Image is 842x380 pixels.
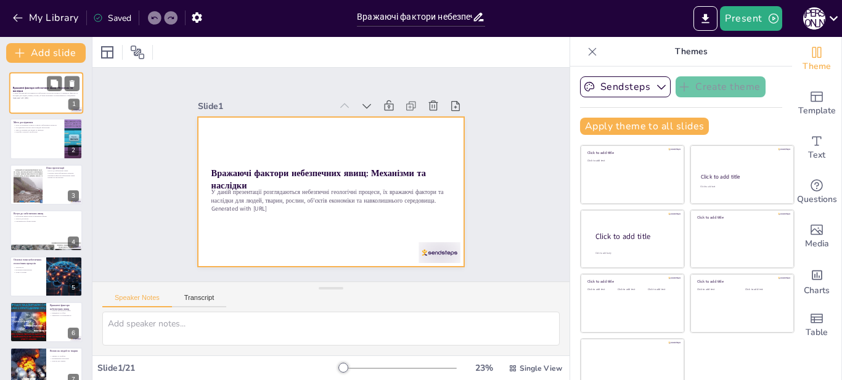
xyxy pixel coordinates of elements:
[50,304,79,310] p: Вражаючі фактори небезпечних явищ
[13,97,80,99] p: Generated with [URL]
[14,266,43,269] p: Землетруси
[9,8,84,28] button: My Library
[587,160,676,163] div: Click to add text
[618,288,645,291] div: Click to add text
[211,167,426,192] strong: Вражаючі фактори небезпечних явищ: Механізми та наслідки
[65,76,80,91] button: Delete Slide
[14,121,61,124] p: Мета дослідження
[804,284,830,297] span: Charts
[676,76,766,97] button: Create theme
[68,190,79,201] div: 3
[97,362,338,374] div: Slide 1 / 21
[50,314,79,317] p: Тривалість та інтенсивність
[803,6,825,31] button: Ю [PERSON_NAME]
[50,350,79,354] p: Вплив на людей та тварин
[808,148,825,162] span: Text
[130,45,145,60] span: Position
[10,118,83,159] div: 2
[797,193,837,206] span: Questions
[198,100,331,112] div: Slide 1
[595,231,674,241] div: Click to add title
[520,363,562,373] span: Single View
[803,7,825,30] div: Ю [PERSON_NAME]
[50,310,79,312] p: Енергія небезпечних явищ
[697,279,785,284] div: Click to add title
[792,170,841,214] div: Get real-time input from your audience
[211,188,451,204] p: У даній презентації розглядаються небезпечні геологічні процеси, їх вражаючі фактори та наслідки ...
[46,172,79,174] p: Основні типи небезпечних процесів
[97,42,117,62] div: Layout
[68,236,79,248] div: 4
[50,355,79,358] p: Травми та загибель
[792,214,841,259] div: Add images, graphics, shapes or video
[792,37,841,81] div: Change the overall theme
[10,302,83,342] div: 6
[798,104,836,118] span: Template
[580,118,709,135] button: Apply theme to all slides
[211,204,451,212] p: Generated with [URL]
[50,360,79,362] p: Загрози для тварин
[745,288,784,291] div: Click to add text
[792,303,841,347] div: Add a table
[14,216,79,218] p: Небезпечні явища можуть викликати збитки
[14,212,79,216] p: Вступ до небезпечних явищ
[50,312,79,314] p: Швидкість та обсяг
[50,358,79,360] p: Переміщення населення
[9,72,83,114] div: 1
[10,210,83,251] div: 4
[68,99,80,110] div: 1
[10,164,83,205] div: 3
[68,328,79,339] div: 6
[602,37,780,67] p: Themes
[46,176,79,179] p: Вплив на екосистеми
[357,8,472,26] input: Insert title
[587,279,676,284] div: Click to add title
[13,92,80,96] p: У даній презентації розглядаються небезпечні геологічні процеси, їх вражаючі фактори та наслідки ...
[697,215,785,220] div: Click to add title
[14,128,61,131] p: Увага до ризиків для людей та природи
[14,124,61,126] p: Мета дослідження полягає в аналізі небезпечних процесів
[720,6,782,31] button: Present
[47,76,62,91] button: Duplicate Slide
[803,60,831,73] span: Theme
[697,288,736,291] div: Click to add text
[469,362,499,374] div: 23 %
[595,251,673,254] div: Click to add body
[792,126,841,170] div: Add text boxes
[6,43,86,63] button: Add slide
[14,126,61,129] p: Дослідження охоплює різні складові екосистеми
[68,282,79,293] div: 5
[14,271,43,273] p: Зсуви та повені
[14,269,43,271] p: Вулканічні виверження
[46,174,79,177] p: Вражаючі фактори небезпечних явищ
[14,131,61,133] p: Розробка стратегій запобігання
[792,81,841,126] div: Add ready made slides
[10,256,83,297] div: 5
[102,294,172,307] button: Speaker Notes
[46,166,79,170] p: План презентації
[14,218,79,220] p: Загроза для життя
[14,258,43,265] p: Основні типи небезпечних геологічних процесів
[580,76,671,97] button: Sendsteps
[13,86,73,93] strong: Вражаючі фактори небезпечних явищ: Механізми та наслідки
[805,237,829,251] span: Media
[587,288,615,291] div: Click to add text
[68,145,79,156] div: 2
[172,294,227,307] button: Transcript
[93,12,131,24] div: Saved
[792,259,841,303] div: Add charts and graphs
[587,150,676,155] div: Click to add title
[14,220,79,222] p: Різноманітність форм прояву
[701,173,783,180] div: Click to add title
[693,6,717,31] button: Export to PowerPoint
[700,185,782,188] div: Click to add text
[46,169,79,172] p: Вступ до небезпечних явищ
[648,288,676,291] div: Click to add text
[806,326,828,339] span: Table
